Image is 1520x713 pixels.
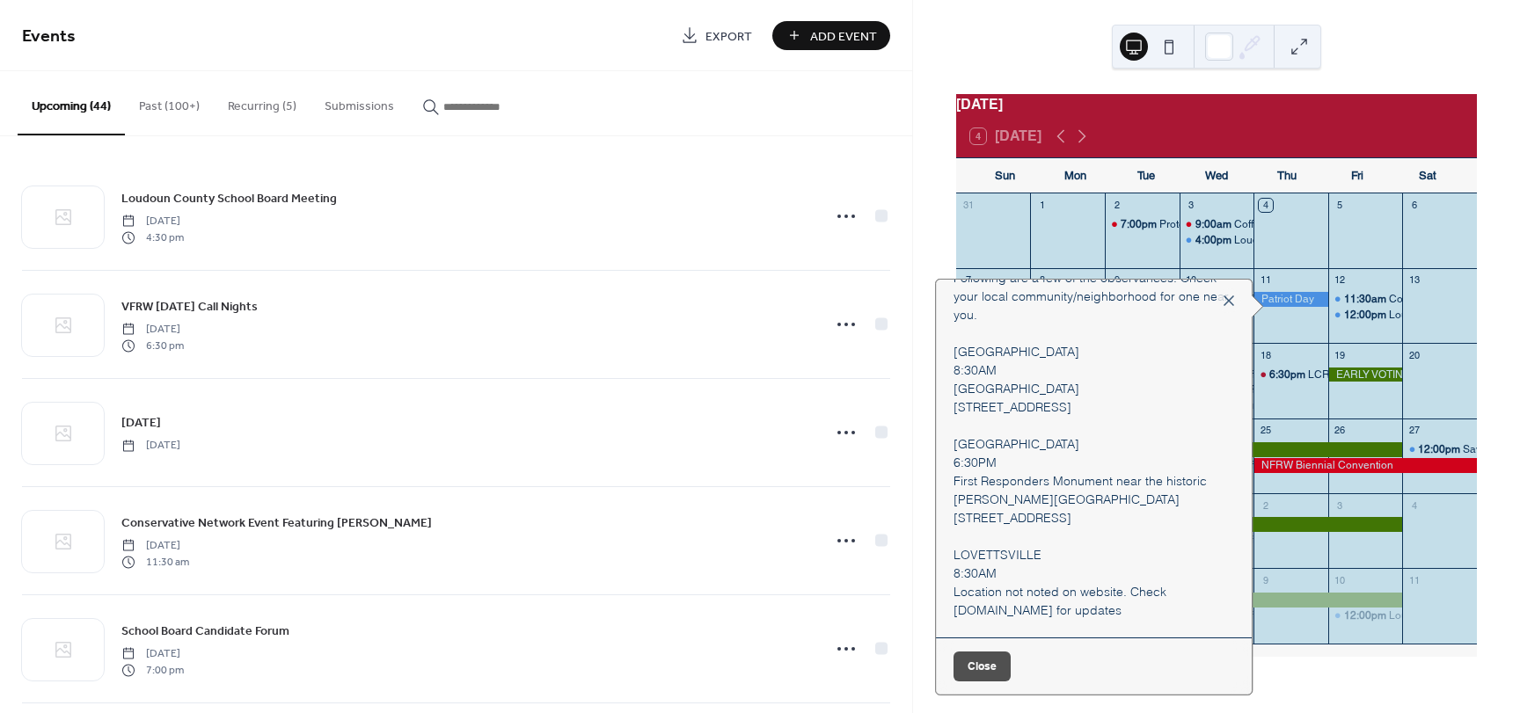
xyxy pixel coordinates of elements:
[1344,308,1389,323] span: 12:00pm
[1195,233,1234,248] span: 4:00pm
[121,662,184,678] span: 7:00 pm
[121,214,184,229] span: [DATE]
[1328,367,1403,382] div: EARLY VOTING
[1035,199,1049,212] div: 1
[121,438,180,454] span: [DATE]
[1121,217,1159,232] span: 7:00pm
[1344,292,1389,307] span: 11:30am
[125,71,214,134] button: Past (100+)
[1110,273,1123,287] div: 9
[1259,573,1272,586] div: 9
[22,19,76,54] span: Events
[1259,199,1272,212] div: 4
[1259,348,1272,361] div: 18
[1334,424,1347,437] div: 26
[936,177,1252,620] div: Please join your friends and neighbors at one of the many ceremonies held throughout the County i...
[1253,292,1328,307] div: Patriot Day
[961,199,975,212] div: 31
[1185,273,1198,287] div: 10
[1328,308,1403,323] div: Loudoun Crime Commission Luncheon
[121,538,189,554] span: [DATE]
[668,21,765,50] a: Export
[772,21,890,50] button: Add Event
[311,71,408,134] button: Submissions
[1041,158,1111,193] div: Mon
[1334,273,1347,287] div: 12
[1180,233,1254,248] div: Loudoun County Board of Supervisors Business Meeting
[1252,158,1322,193] div: Thu
[810,27,877,46] span: Add Event
[1334,199,1347,212] div: 5
[1308,367,1507,382] div: LCRWC September Membership Meeting
[121,621,289,641] a: School Board Candidate Forum
[1110,199,1123,212] div: 2
[121,646,184,662] span: [DATE]
[121,298,258,316] span: VFRW [DATE] Call Nights
[121,296,258,316] a: VFRW [DATE] Call Nights
[1328,292,1403,307] div: Conservative Network Event Featuring Leslie Manookian
[705,27,752,46] span: Export
[1407,498,1421,512] div: 4
[1111,158,1181,193] div: Tue
[1259,424,1272,437] div: 25
[1407,424,1421,437] div: 27
[1035,273,1049,287] div: 8
[121,190,337,208] span: Loudoun County School Board Meeting
[1407,273,1421,287] div: 13
[1328,608,1403,623] div: Loudoun Crime Commission Luncheon
[1234,233,1505,248] div: Loudoun County Board of Supervisors Business Meeting
[214,71,311,134] button: Recurring (5)
[1334,573,1347,586] div: 10
[121,412,161,433] a: [DATE]
[1259,498,1272,512] div: 2
[1407,199,1421,212] div: 6
[1322,158,1392,193] div: Fri
[954,651,1011,681] button: Close
[1334,498,1347,512] div: 3
[1234,217,1405,232] div: Coffee With The Club 9am-10:30am
[121,513,432,533] a: Conservative Network Event Featuring [PERSON_NAME]
[1185,199,1198,212] div: 3
[1402,442,1477,457] div: Saving The Nation - Bootcamp for Patriots
[1253,367,1328,382] div: LCRWC September Membership Meeting
[121,322,184,338] span: [DATE]
[1418,442,1463,457] span: 12:00pm
[121,188,337,208] a: Loudoun County School Board Meeting
[1253,458,1477,473] div: NFRW Biennial Convention
[121,554,189,570] span: 11:30 am
[970,158,1041,193] div: Sun
[1269,367,1308,382] span: 6:30pm
[1334,348,1347,361] div: 19
[1392,158,1463,193] div: Sat
[121,622,289,641] span: School Board Candidate Forum
[1181,158,1252,193] div: Wed
[18,71,125,135] button: Upcoming (44)
[1105,217,1180,232] div: Protect The Vote - Election Integrity Training
[1344,608,1389,623] span: 12:00pm
[121,414,161,433] span: [DATE]
[1407,348,1421,361] div: 20
[1195,217,1234,232] span: 9:00am
[961,273,975,287] div: 7
[121,229,184,245] span: 4:30 pm
[121,514,432,533] span: Conservative Network Event Featuring [PERSON_NAME]
[956,94,1477,115] div: [DATE]
[1159,217,1364,232] div: Protect The Vote - Election Integrity Training
[121,338,184,353] span: 6:30 pm
[1180,217,1254,232] div: Coffee With The Club 9am-10:30am
[1407,573,1421,586] div: 11
[1259,273,1272,287] div: 11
